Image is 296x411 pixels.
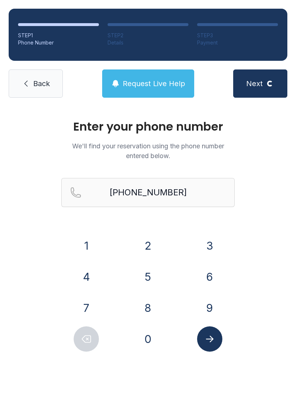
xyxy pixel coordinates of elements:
[61,121,235,132] h1: Enter your phone number
[74,326,99,352] button: Delete number
[108,39,188,46] div: Details
[74,295,99,321] button: 7
[74,233,99,258] button: 1
[108,32,188,39] div: STEP 2
[135,326,161,352] button: 0
[61,178,235,207] input: Reservation phone number
[123,79,185,89] span: Request Live Help
[135,233,161,258] button: 2
[197,326,222,352] button: Submit lookup form
[197,295,222,321] button: 9
[197,32,278,39] div: STEP 3
[135,295,161,321] button: 8
[61,141,235,161] p: We'll find your reservation using the phone number entered below.
[135,264,161,289] button: 5
[18,32,99,39] div: STEP 1
[18,39,99,46] div: Phone Number
[197,233,222,258] button: 3
[197,39,278,46] div: Payment
[197,264,222,289] button: 6
[74,264,99,289] button: 4
[33,79,50,89] span: Back
[246,79,263,89] span: Next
